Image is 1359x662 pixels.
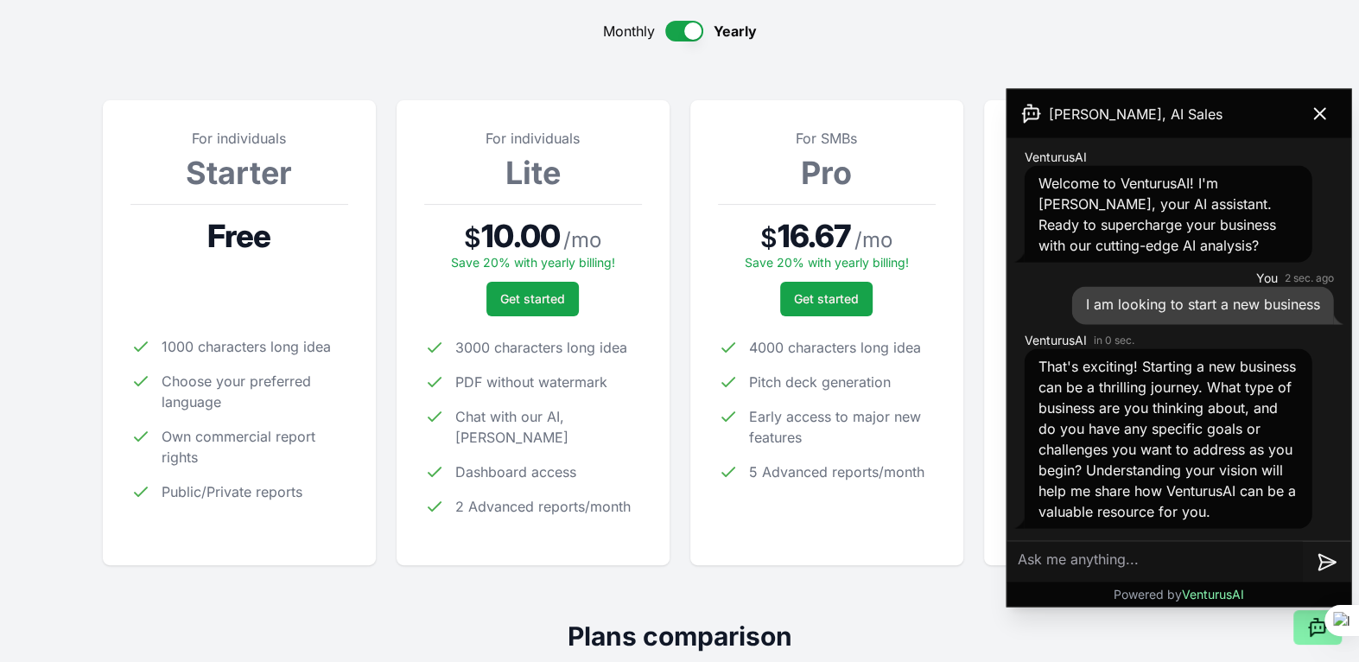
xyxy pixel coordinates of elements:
span: 16.67 [778,219,852,253]
span: Pitch deck generation [749,372,891,392]
span: Free [207,219,270,253]
span: Get started [500,290,565,308]
button: Get started [780,282,873,316]
p: For SMBs [718,128,936,149]
span: 3000 characters long idea [455,337,627,358]
span: I am looking to start a new business [1085,295,1319,312]
span: Chat with our AI, [PERSON_NAME] [455,406,642,448]
h2: Plans comparison [103,621,1257,652]
span: That's exciting! Starting a new business can be a thrilling journey. What type of business are yo... [1038,357,1295,519]
span: Monthly [603,21,655,41]
span: Public/Private reports [162,481,302,502]
span: $ [464,222,481,253]
span: 4000 characters long idea [749,337,921,358]
span: VenturusAI [1182,586,1244,601]
span: VenturusAI [1024,331,1086,348]
span: Save 20% with yearly billing! [745,255,909,270]
span: $ [760,222,778,253]
h3: Starter [130,156,348,190]
h3: Lite [424,156,642,190]
span: Yearly [714,21,757,41]
time: 2 sec. ago [1284,271,1333,284]
button: Get started [486,282,579,316]
span: Save 20% with yearly billing! [451,255,615,270]
span: VenturusAI [1024,148,1086,165]
span: 10.00 [481,219,560,253]
span: You [1255,269,1277,286]
h3: Pro [718,156,936,190]
span: Get started [794,290,859,308]
span: Choose your preferred language [162,371,348,412]
span: Dashboard access [455,461,576,482]
time: in 0 sec. [1093,333,1134,347]
span: / mo [854,226,892,254]
p: For individuals [424,128,642,149]
span: / mo [563,226,601,254]
p: For individuals [130,128,348,149]
span: 2 Advanced reports/month [455,496,631,517]
span: Early access to major new features [749,406,936,448]
span: PDF without watermark [455,372,607,392]
span: Welcome to VenturusAI! I'm [PERSON_NAME], your AI assistant. Ready to supercharge your business w... [1038,174,1275,253]
p: Powered by [1114,585,1244,602]
span: [PERSON_NAME], AI Sales [1048,103,1222,124]
span: Own commercial report rights [162,426,348,468]
span: 5 Advanced reports/month [749,461,924,482]
span: 1000 characters long idea [162,336,331,357]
